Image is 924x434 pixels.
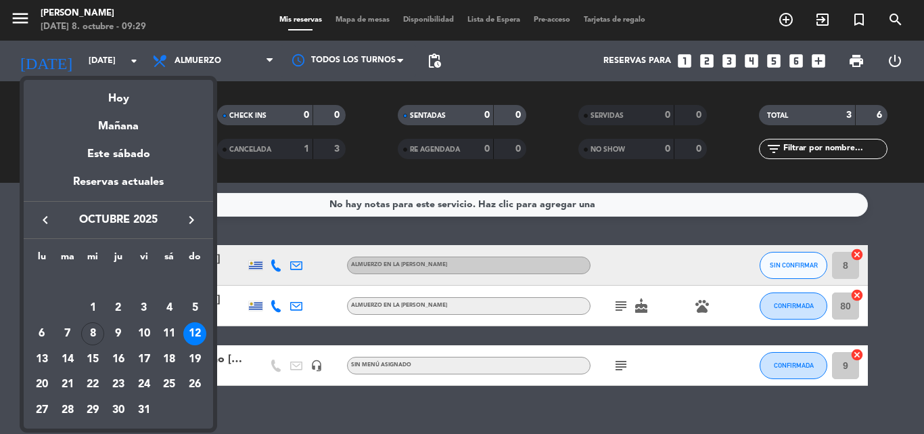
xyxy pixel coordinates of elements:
th: sábado [157,249,183,270]
div: 23 [107,374,130,397]
td: 3 de octubre de 2025 [131,296,157,322]
td: 11 de octubre de 2025 [157,321,183,347]
div: 7 [56,322,79,345]
div: 13 [30,348,53,371]
div: 18 [158,348,181,371]
i: keyboard_arrow_left [37,212,53,228]
td: 24 de octubre de 2025 [131,372,157,398]
th: miércoles [80,249,106,270]
td: 16 de octubre de 2025 [106,347,131,372]
div: 11 [158,322,181,345]
i: keyboard_arrow_right [183,212,200,228]
td: 2 de octubre de 2025 [106,296,131,322]
div: 4 [158,297,181,320]
div: Mañana [24,108,213,135]
div: 26 [183,374,206,397]
th: domingo [182,249,208,270]
div: 16 [107,348,130,371]
div: 2 [107,297,130,320]
td: 15 de octubre de 2025 [80,347,106,372]
div: 6 [30,322,53,345]
div: Reservas actuales [24,173,213,201]
div: 24 [133,374,156,397]
th: lunes [29,249,55,270]
div: Este sábado [24,135,213,173]
div: Hoy [24,80,213,108]
td: 9 de octubre de 2025 [106,321,131,347]
button: keyboard_arrow_right [179,211,204,229]
div: 14 [56,348,79,371]
td: 8 de octubre de 2025 [80,321,106,347]
span: octubre 2025 [57,211,179,229]
div: 5 [183,297,206,320]
div: 29 [81,399,104,422]
td: 5 de octubre de 2025 [182,296,208,322]
td: 12 de octubre de 2025 [182,321,208,347]
td: 21 de octubre de 2025 [55,372,80,398]
td: 29 de octubre de 2025 [80,397,106,423]
td: 17 de octubre de 2025 [131,347,157,372]
td: 28 de octubre de 2025 [55,397,80,423]
button: keyboard_arrow_left [33,211,57,229]
td: OCT. [29,270,208,296]
div: 19 [183,348,206,371]
td: 4 de octubre de 2025 [157,296,183,322]
td: 18 de octubre de 2025 [157,347,183,372]
td: 30 de octubre de 2025 [106,397,131,423]
div: 17 [133,348,156,371]
div: 8 [81,322,104,345]
td: 27 de octubre de 2025 [29,397,55,423]
div: 30 [107,399,130,422]
td: 26 de octubre de 2025 [182,372,208,398]
td: 19 de octubre de 2025 [182,347,208,372]
td: 20 de octubre de 2025 [29,372,55,398]
th: martes [55,249,80,270]
td: 25 de octubre de 2025 [157,372,183,398]
td: 31 de octubre de 2025 [131,397,157,423]
td: 22 de octubre de 2025 [80,372,106,398]
th: viernes [131,249,157,270]
div: 12 [183,322,206,345]
div: 3 [133,297,156,320]
td: 1 de octubre de 2025 [80,296,106,322]
div: 22 [81,374,104,397]
div: 10 [133,322,156,345]
div: 15 [81,348,104,371]
div: 9 [107,322,130,345]
div: 28 [56,399,79,422]
td: 7 de octubre de 2025 [55,321,80,347]
div: 25 [158,374,181,397]
td: 13 de octubre de 2025 [29,347,55,372]
td: 23 de octubre de 2025 [106,372,131,398]
div: 27 [30,399,53,422]
div: 31 [133,399,156,422]
div: 21 [56,374,79,397]
td: 10 de octubre de 2025 [131,321,157,347]
th: jueves [106,249,131,270]
td: 14 de octubre de 2025 [55,347,80,372]
div: 1 [81,297,104,320]
div: 20 [30,374,53,397]
td: 6 de octubre de 2025 [29,321,55,347]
